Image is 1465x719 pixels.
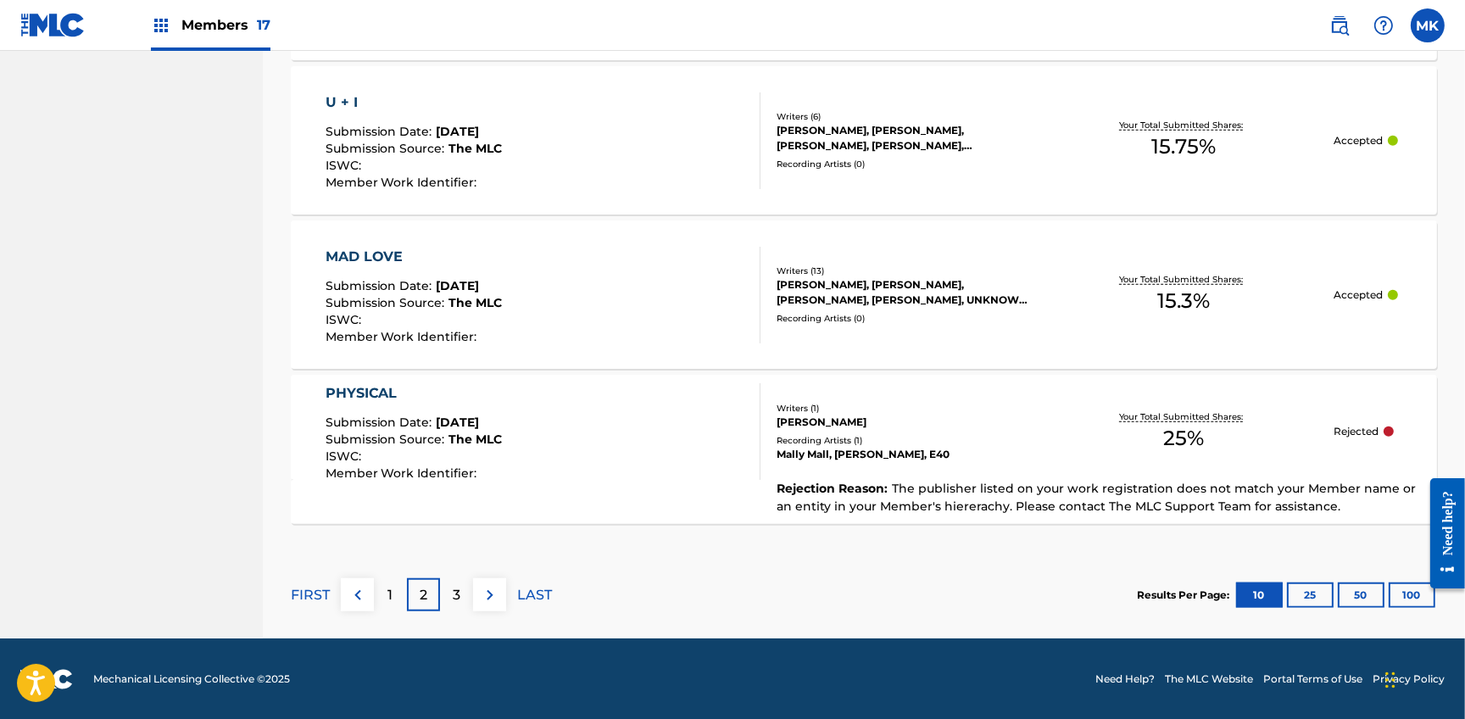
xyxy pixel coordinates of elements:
span: The MLC [449,141,503,156]
span: ISWC : [326,158,365,173]
p: Rejected [1334,424,1379,439]
span: Submission Date : [326,415,437,430]
img: left [348,585,368,605]
img: logo [20,669,73,689]
div: Writers ( 6 ) [777,110,1033,123]
span: Members [181,15,270,35]
span: Member Work Identifier : [326,465,482,481]
span: Rejection Reason : [777,481,892,496]
button: 10 [1236,582,1283,608]
p: Results Per Page: [1137,588,1234,603]
span: Member Work Identifier : [326,175,482,190]
img: search [1329,15,1350,36]
div: [PERSON_NAME], [PERSON_NAME], [PERSON_NAME], [PERSON_NAME], [PERSON_NAME], [PERSON_NAME] [777,123,1033,153]
div: Recording Artists ( 0 ) [777,158,1033,170]
a: PHYSICALSubmission Date:[DATE]Submission Source:The MLCISWC:Member Work Identifier:Writers (1)[PE... [291,375,1437,524]
a: Public Search [1323,8,1356,42]
span: Submission Source : [326,432,449,447]
iframe: Chat Widget [1380,638,1465,719]
span: 15.75 % [1151,131,1216,162]
div: Mally Mall, [PERSON_NAME], E40 [777,447,1033,462]
p: Your Total Submitted Shares: [1119,273,1247,286]
span: [DATE] [437,278,480,293]
span: 25 % [1163,423,1204,454]
a: Portal Terms of Use [1263,672,1362,687]
img: help [1373,15,1394,36]
button: 100 [1389,582,1435,608]
p: 3 [453,585,460,605]
p: Your Total Submitted Shares: [1119,410,1247,423]
div: Recording Artists ( 1 ) [777,434,1033,447]
img: MLC Logo [20,13,86,37]
span: Submission Date : [326,124,437,139]
div: Drag [1385,655,1395,705]
span: Mechanical Licensing Collective © 2025 [93,672,290,687]
span: 15.3 % [1157,286,1210,316]
span: The MLC [449,295,503,310]
span: ISWC : [326,312,365,327]
span: Submission Source : [326,295,449,310]
p: Accepted [1334,133,1383,148]
div: U + I [326,92,503,113]
p: Your Total Submitted Shares: [1119,119,1247,131]
span: [DATE] [437,415,480,430]
a: U + ISubmission Date:[DATE]Submission Source:The MLCISWC:Member Work Identifier:Writers (6)[PERSO... [291,66,1437,215]
a: MAD LOVESubmission Date:[DATE]Submission Source:The MLCISWC:Member Work Identifier:Writers (13)[P... [291,220,1437,369]
div: Writers ( 1 ) [777,402,1033,415]
button: 25 [1287,582,1334,608]
img: right [480,585,500,605]
p: 2 [420,585,427,605]
a: Privacy Policy [1373,672,1445,687]
span: ISWC : [326,449,365,464]
span: The MLC [449,432,503,447]
div: Recording Artists ( 0 ) [777,312,1033,325]
img: Top Rightsholders [151,15,171,36]
div: [PERSON_NAME] [777,415,1033,430]
a: The MLC Website [1165,672,1253,687]
div: Writers ( 13 ) [777,265,1033,277]
span: Submission Source : [326,141,449,156]
span: The publisher listed on your work registration does not match your Member name or an entity in yo... [777,481,1416,514]
iframe: Resource Center [1418,465,1465,602]
div: Help [1367,8,1401,42]
div: User Menu [1411,8,1445,42]
span: Submission Date : [326,278,437,293]
span: [DATE] [437,124,480,139]
p: 1 [388,585,393,605]
button: 50 [1338,582,1384,608]
div: [PERSON_NAME], [PERSON_NAME], [PERSON_NAME], [PERSON_NAME], UNKNOWN WRITER, [PERSON_NAME], [PERSO... [777,277,1033,308]
span: 17 [257,17,270,33]
a: Need Help? [1095,672,1155,687]
span: Member Work Identifier : [326,329,482,344]
div: PHYSICAL [326,383,503,404]
p: Accepted [1334,287,1383,303]
p: LAST [517,585,552,605]
div: MAD LOVE [326,247,503,267]
p: FIRST [291,585,330,605]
